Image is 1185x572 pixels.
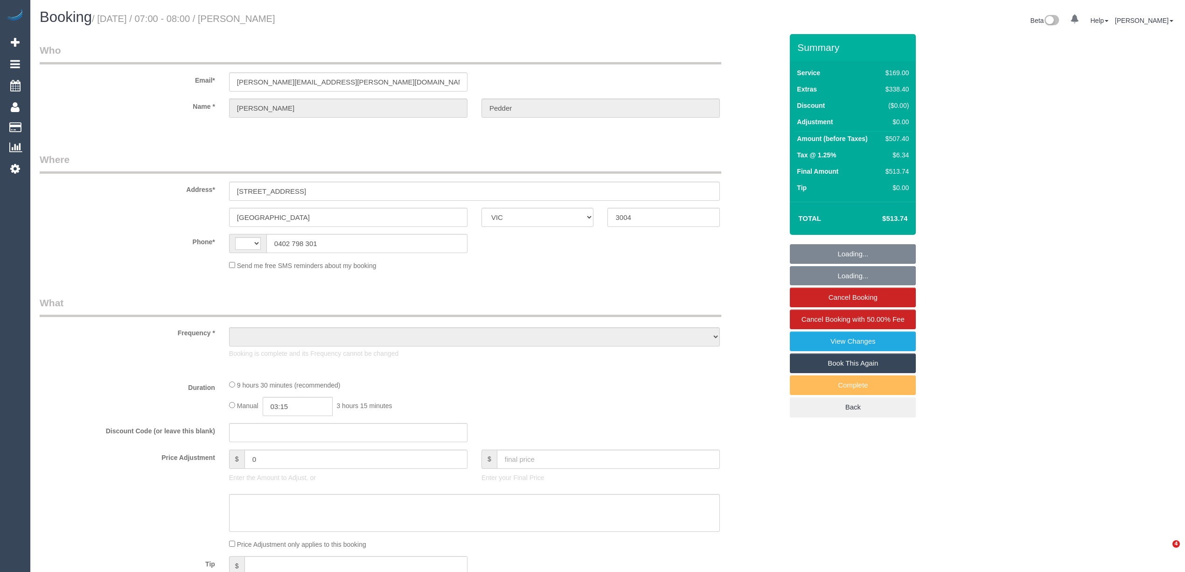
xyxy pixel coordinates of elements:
[229,72,467,92] input: Email*
[790,353,916,373] a: Book This Again
[607,208,720,227] input: Post Code*
[797,101,825,110] label: Discount
[497,450,720,469] input: final price
[229,450,244,469] span: $
[237,541,366,548] span: Price Adjustment only applies to this booking
[882,85,909,94] div: $338.40
[33,72,222,85] label: Email*
[33,99,222,111] label: Name *
[1090,17,1108,24] a: Help
[40,153,721,174] legend: Where
[882,134,909,143] div: $507.40
[797,134,867,143] label: Amount (before Taxes)
[266,234,467,253] input: Phone*
[33,182,222,194] label: Address*
[33,234,222,247] label: Phone*
[33,423,222,436] label: Discount Code (or leave this blank)
[790,288,916,307] a: Cancel Booking
[854,215,907,223] h4: $513.74
[33,450,222,462] label: Price Adjustment
[882,101,909,110] div: ($0.00)
[882,117,909,127] div: $0.00
[882,167,909,176] div: $513.74
[33,325,222,338] label: Frequency *
[481,473,720,482] p: Enter your Final Price
[33,380,222,392] label: Duration
[237,402,258,410] span: Manual
[1115,17,1173,24] a: [PERSON_NAME]
[882,150,909,160] div: $6.34
[797,167,838,176] label: Final Amount
[1044,15,1059,27] img: New interface
[6,9,24,22] img: Automaid Logo
[40,43,721,64] legend: Who
[40,9,92,25] span: Booking
[1172,540,1180,548] span: 4
[229,99,467,118] input: First Name*
[33,556,222,569] label: Tip
[797,85,817,94] label: Extras
[481,99,720,118] input: Last Name*
[797,150,836,160] label: Tax @ 1.25%
[229,208,467,227] input: Suburb*
[237,381,341,389] span: 9 hours 30 minutes (recommended)
[92,14,275,24] small: / [DATE] / 07:00 - 08:00 / [PERSON_NAME]
[336,402,392,410] span: 3 hours 15 minutes
[797,68,820,78] label: Service
[797,42,911,53] h3: Summary
[229,473,467,482] p: Enter the Amount to Adjust, or
[40,296,721,317] legend: What
[1153,540,1176,563] iframe: Intercom live chat
[481,450,497,469] span: $
[797,183,807,192] label: Tip
[229,349,720,358] p: Booking is complete and its Frequency cannot be changed
[882,68,909,78] div: $169.00
[802,315,905,323] span: Cancel Booking with 50.00% Fee
[797,117,833,127] label: Adjustment
[237,262,376,269] span: Send me free SMS reminders about my booking
[882,183,909,192] div: $0.00
[790,310,916,329] a: Cancel Booking with 50.00% Fee
[790,332,916,351] a: View Changes
[798,214,821,222] strong: Total
[790,397,916,417] a: Back
[1031,17,1060,24] a: Beta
